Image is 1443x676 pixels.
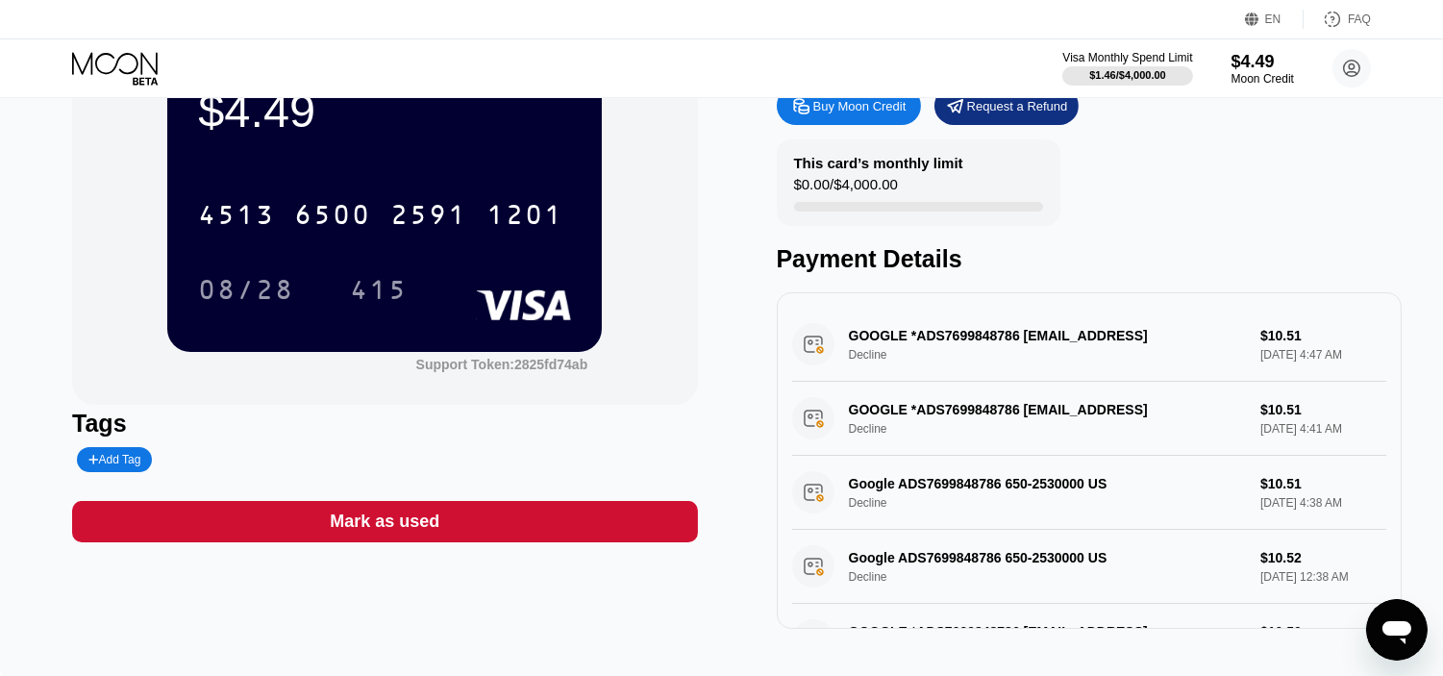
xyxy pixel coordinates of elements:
[1245,10,1304,29] div: EN
[416,357,588,372] div: Support Token:2825fd74ab
[1366,599,1428,661] iframe: Button to launch messaging window
[1348,13,1371,26] div: FAQ
[1232,72,1294,86] div: Moon Credit
[813,98,907,114] div: Buy Moon Credit
[350,277,408,308] div: 415
[1232,52,1294,86] div: $4.49Moon Credit
[1232,52,1294,72] div: $4.49
[416,357,588,372] div: Support Token: 2825fd74ab
[777,87,921,125] div: Buy Moon Credit
[187,190,575,238] div: 4513650025911201
[967,98,1068,114] div: Request a Refund
[934,87,1079,125] div: Request a Refund
[1265,13,1281,26] div: EN
[777,245,1402,273] div: Payment Details
[336,265,422,313] div: 415
[1062,51,1192,86] div: Visa Monthly Spend Limit$1.46/$4,000.00
[184,265,309,313] div: 08/28
[1062,51,1192,64] div: Visa Monthly Spend Limit
[72,410,697,438] div: Tags
[1304,10,1371,29] div: FAQ
[198,84,571,138] div: $4.49
[88,453,140,466] div: Add Tag
[77,447,152,472] div: Add Tag
[794,155,963,171] div: This card’s monthly limit
[198,202,275,233] div: 4513
[72,501,697,542] div: Mark as used
[1089,69,1166,81] div: $1.46 / $4,000.00
[198,277,294,308] div: 08/28
[330,511,439,533] div: Mark as used
[794,176,898,202] div: $0.00 / $4,000.00
[486,202,563,233] div: 1201
[390,202,467,233] div: 2591
[294,202,371,233] div: 6500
